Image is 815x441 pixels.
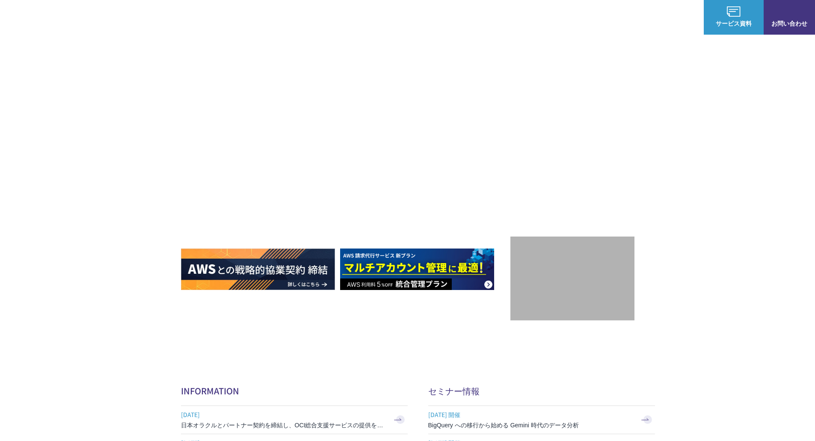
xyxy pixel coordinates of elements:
[534,77,611,154] img: AWSプレミアティアサービスパートナー
[181,95,510,132] p: AWSの導入からコスト削減、 構成・運用の最適化からデータ活用まで 規模や業種業態を問わない マネージドサービスで
[704,19,764,28] span: サービス資料
[428,406,655,434] a: [DATE] 開催 BigQuery への移行から始める Gemini 時代のデータ分析
[428,421,634,429] h3: BigQuery への移行から始める Gemini 時代のデータ分析
[428,385,655,397] h2: セミナー情報
[495,13,563,22] p: 業種別ソリューション
[181,421,386,429] h3: 日本オラクルとパートナー契約を締結し、OCI総合支援サービスの提供を開始
[181,141,510,223] h1: AWS ジャーニーの 成功を実現
[528,249,617,312] img: 契約件数
[181,406,408,434] a: [DATE] 日本オラクルとパートナー契約を締結し、OCI総合支援サービスの提供を開始
[782,6,796,17] img: お問い合わせ
[408,13,428,22] p: 強み
[727,6,741,17] img: AWS総合支援サービス C-Chorus サービス資料
[181,385,408,397] h2: INFORMATION
[581,13,605,22] a: 導入事例
[445,13,478,22] p: サービス
[98,8,160,26] span: NHN テコラス AWS総合支援サービス
[181,408,386,421] span: [DATE]
[428,408,634,421] span: [DATE] 開催
[563,165,582,177] em: AWS
[671,13,695,22] a: ログイン
[622,13,654,22] p: ナレッジ
[764,19,815,28] span: お問い合わせ
[524,165,621,198] p: 最上位プレミアティア サービスパートナー
[340,249,494,290] img: AWS請求代行サービス 統合管理プラン
[181,249,335,290] img: AWSとの戦略的協業契約 締結
[13,7,160,27] a: AWS総合支援サービス C-Chorus NHN テコラスAWS総合支援サービス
